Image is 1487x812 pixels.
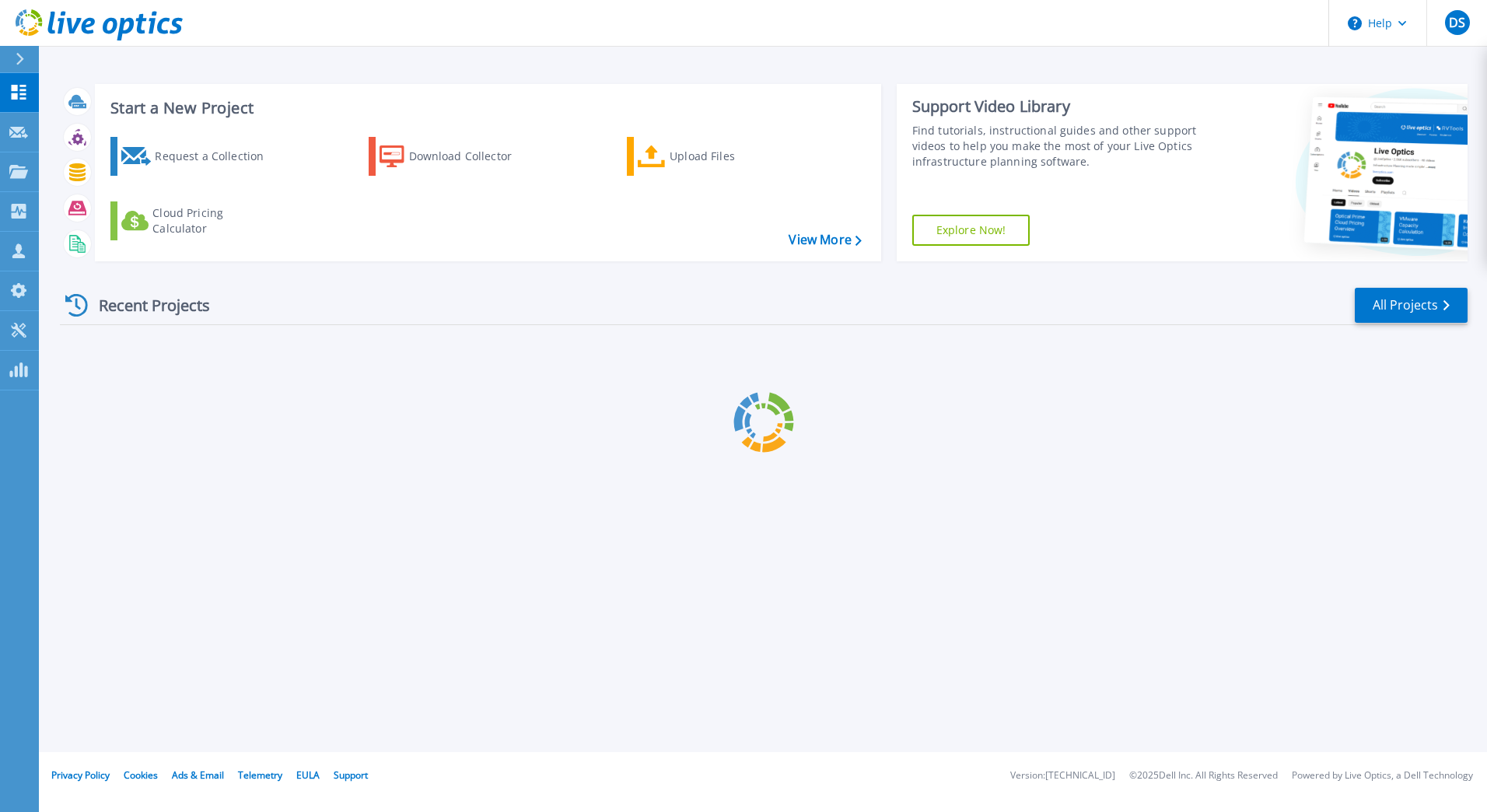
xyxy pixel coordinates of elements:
[789,233,861,247] a: View More
[51,768,110,782] a: Privacy Policy
[670,141,794,172] div: Upload Files
[110,137,284,176] a: Request a Collection
[1449,16,1465,29] span: DS
[155,141,279,172] div: Request a Collection
[912,123,1203,170] div: Find tutorials, instructional guides and other support videos to help you make the most of your L...
[296,768,320,782] a: EULA
[912,96,1203,117] div: Support Video Library
[172,768,224,782] a: Ads & Email
[110,100,861,117] h3: Start a New Project
[1355,288,1468,323] a: All Projects
[369,137,542,176] a: Download Collector
[912,215,1030,246] a: Explore Now!
[238,768,282,782] a: Telemetry
[1129,771,1278,781] li: © 2025 Dell Inc. All Rights Reserved
[409,141,534,172] div: Download Collector
[124,768,158,782] a: Cookies
[152,205,277,236] div: Cloud Pricing Calculator
[1010,771,1115,781] li: Version: [TECHNICAL_ID]
[110,201,284,240] a: Cloud Pricing Calculator
[334,768,368,782] a: Support
[1292,771,1473,781] li: Powered by Live Optics, a Dell Technology
[627,137,800,176] a: Upload Files
[60,286,231,324] div: Recent Projects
